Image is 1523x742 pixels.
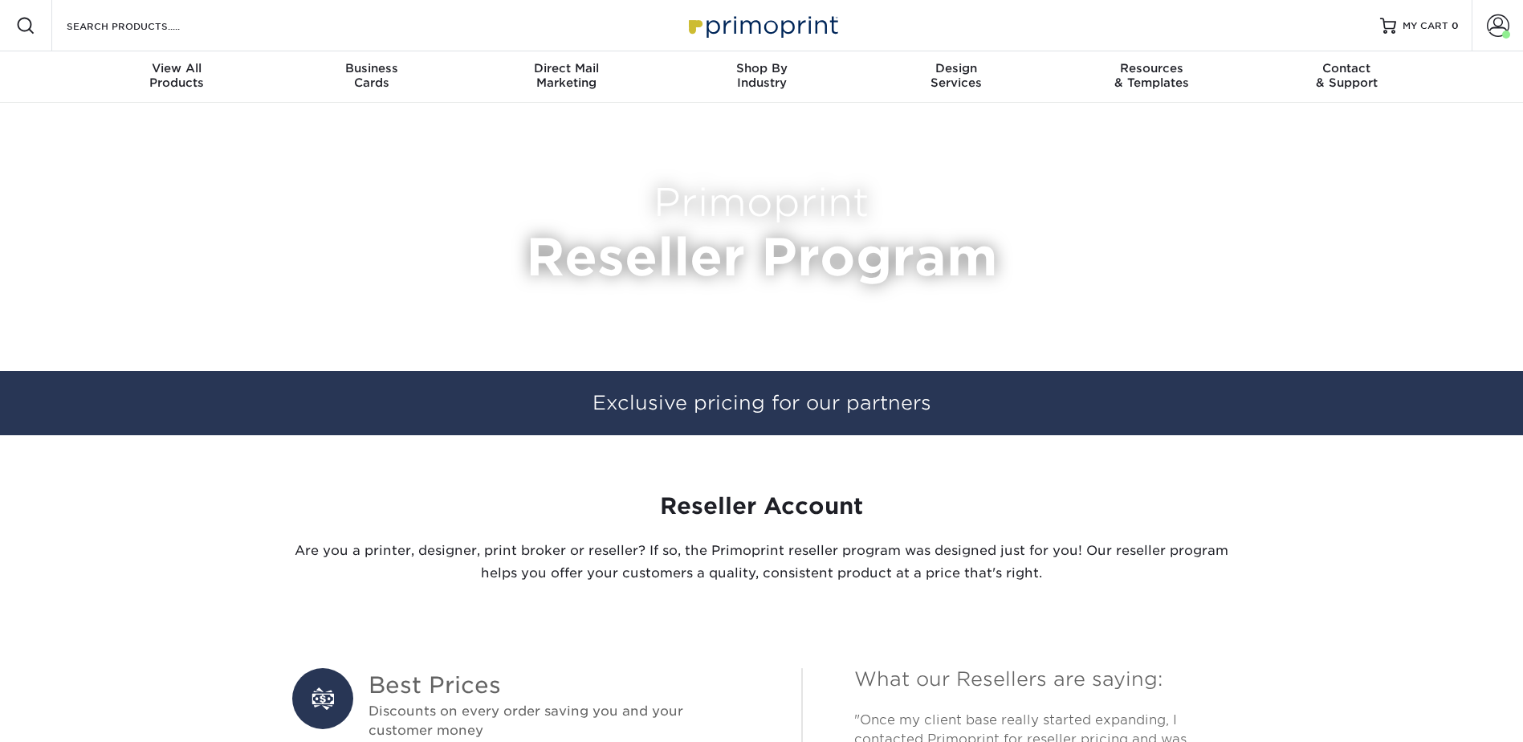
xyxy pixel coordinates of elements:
div: Services [859,61,1054,90]
div: Exclusive pricing for our partners [280,371,1244,435]
span: Direct Mail [469,61,664,75]
h1: Reseller Program [292,226,1232,288]
div: Cards [274,61,469,90]
h2: Primoprint [292,180,1232,226]
h4: What our Resellers are saying: [854,668,1232,691]
a: Resources& Templates [1054,51,1249,103]
a: DesignServices [859,51,1054,103]
a: Direct MailMarketing [469,51,664,103]
span: Design [859,61,1054,75]
span: MY CART [1403,19,1448,33]
img: Primoprint [682,8,842,43]
span: View All [79,61,275,75]
div: Marketing [469,61,664,90]
h3: Reseller Account [292,493,1232,520]
div: Industry [664,61,859,90]
input: SEARCH PRODUCTS..... [65,16,222,35]
a: Contact& Support [1249,51,1444,103]
li: Discounts on every order saving you and your customer money [292,668,750,740]
span: Business [274,61,469,75]
a: View AllProducts [79,51,275,103]
a: Shop ByIndustry [664,51,859,103]
div: & Support [1249,61,1444,90]
span: Contact [1249,61,1444,75]
div: Products [79,61,275,90]
a: BusinessCards [274,51,469,103]
p: Are you a printer, designer, print broker or reseller? If so, the Primoprint reseller program was... [292,540,1232,585]
div: & Templates [1054,61,1249,90]
span: Best Prices [369,668,750,702]
span: Resources [1054,61,1249,75]
span: Shop By [664,61,859,75]
span: 0 [1452,20,1459,31]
